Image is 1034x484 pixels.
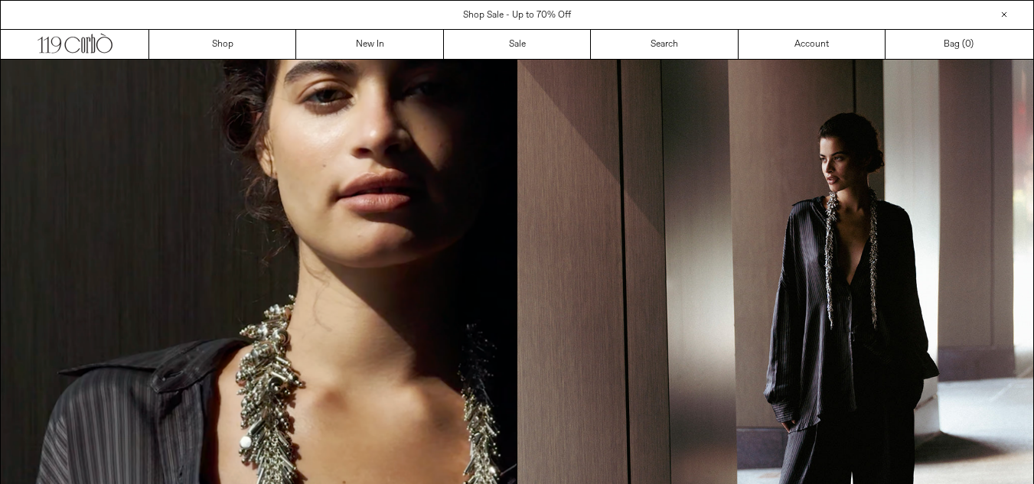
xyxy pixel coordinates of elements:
[463,9,571,21] a: Shop Sale - Up to 70% Off
[444,30,591,59] a: Sale
[149,30,296,59] a: Shop
[296,30,443,59] a: New In
[965,38,970,50] span: 0
[591,30,738,59] a: Search
[886,30,1032,59] a: Bag ()
[965,37,974,51] span: )
[739,30,886,59] a: Account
